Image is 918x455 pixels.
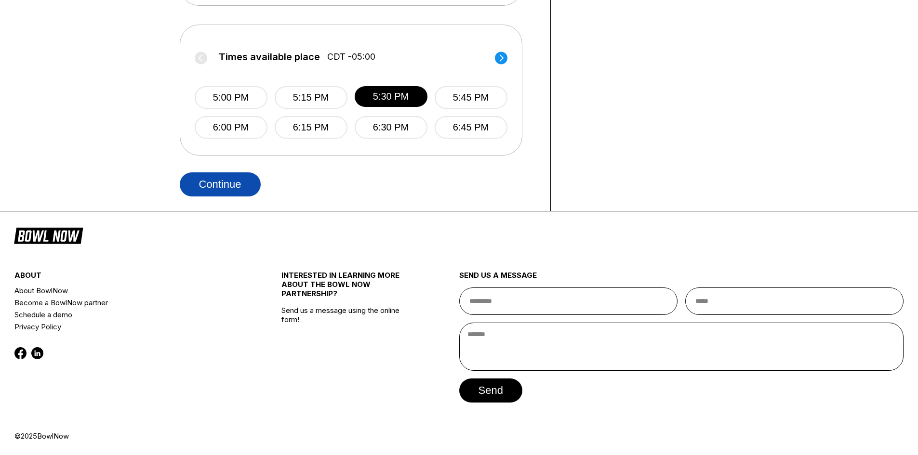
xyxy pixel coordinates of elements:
div: send us a message [459,271,904,287]
button: 6:30 PM [355,116,427,139]
button: 5:45 PM [435,86,507,109]
a: About BowlNow [14,285,237,297]
button: 5:15 PM [275,86,347,109]
button: 6:45 PM [435,116,507,139]
button: 6:00 PM [195,116,267,139]
a: Schedule a demo [14,309,237,321]
span: CDT -05:00 [327,52,375,62]
a: Privacy Policy [14,321,237,333]
span: Times available place [219,52,320,62]
a: Become a BowlNow partner [14,297,237,309]
button: 5:30 PM [355,86,427,107]
button: Continue [180,172,261,196]
div: © 2025 BowlNow [14,431,904,441]
div: INTERESTED IN LEARNING MORE ABOUT THE BOWL NOW PARTNERSHIP? [281,271,415,306]
div: about [14,271,237,285]
div: Send us a message using the online form! [281,249,415,431]
button: 6:15 PM [275,116,347,139]
button: 5:00 PM [195,86,267,109]
button: send [459,378,522,403]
